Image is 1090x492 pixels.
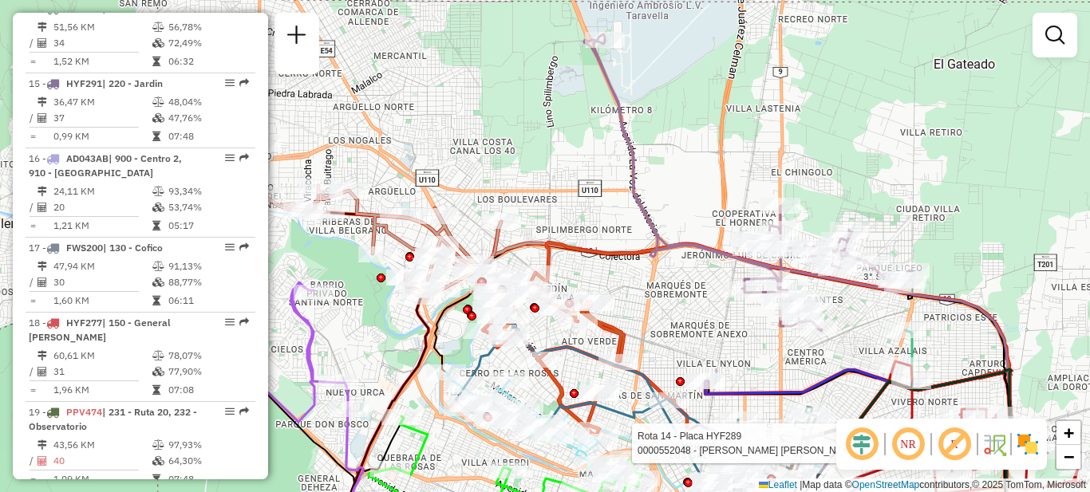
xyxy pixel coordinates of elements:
a: Zoom in [1056,421,1080,445]
span: 15 - [29,77,163,89]
td: = [29,293,37,309]
td: = [29,128,37,144]
i: % de utilização do peso [152,22,164,32]
i: Distância Total [38,97,47,107]
span: | 150 - General [PERSON_NAME] [29,317,171,343]
td: 91,13% [168,258,248,274]
span: PPV474 [66,406,102,418]
em: Opções [225,153,235,163]
em: Rota exportada [239,242,249,252]
td: / [29,274,37,290]
td: 36,47 KM [53,94,152,110]
span: | 231 - Ruta 20, 232 - Observatorio [29,406,197,432]
td: 64,30% [168,453,248,469]
i: Tempo total em rota [152,221,160,230]
span: 14 - [29,2,162,14]
i: Tempo total em rota [152,385,160,395]
td: 93,34% [168,183,248,199]
td: 72,49% [168,35,248,51]
td: 37 [53,110,152,126]
td: 1,60 KM [53,293,152,309]
span: 18 - [29,317,171,343]
i: % de utilização do peso [152,440,164,450]
span: − [1064,447,1074,466]
td: 06:32 [168,53,248,69]
td: / [29,199,37,215]
span: + [1064,423,1074,443]
td: / [29,453,37,469]
span: 16 - [29,152,182,179]
span: Ocultar deslocamento [843,425,881,463]
i: Distância Total [38,440,47,450]
i: Total de Atividades [38,277,47,287]
i: Total de Atividades [38,367,47,376]
i: Total de Atividades [38,38,47,48]
i: Total de Atividades [38,203,47,212]
span: AD043AB [66,152,109,164]
td: 1,21 KM [53,218,152,234]
td: 07:48 [168,128,248,144]
td: 40 [53,453,152,469]
td: 06:11 [168,293,248,309]
td: 48,04% [168,94,248,110]
em: Opções [225,78,235,88]
td: 43,56 KM [53,437,152,453]
td: 0,99 KM [53,128,152,144]
td: 53,74% [168,199,248,215]
span: 19 - [29,406,197,432]
a: Exibir filtros [1039,19,1071,51]
td: 05:17 [168,218,248,234]
td: 97,93% [168,437,248,453]
i: % de utilização da cubagem [152,113,164,123]
i: % de utilização do peso [152,187,164,196]
em: Rota exportada [239,153,249,163]
em: Opções [225,317,235,327]
span: | 220 - Jardin [102,77,163,89]
td: / [29,35,37,51]
em: Opções [225,407,235,416]
td: 88,77% [168,274,248,290]
i: Tempo total em rota [152,57,160,66]
td: = [29,53,37,69]
td: 77,90% [168,364,248,380]
img: Fluxo de ruas [981,431,1007,457]
span: FWS200 [66,242,103,254]
td: 31 [53,364,152,380]
div: Map data © contributors,© 2025 TomTom, Microsoft [755,478,1090,492]
td: 78,07% [168,348,248,364]
i: % de utilização do peso [152,97,164,107]
a: Leaflet [759,479,797,490]
em: Rota exportada [239,78,249,88]
td: 34 [53,35,152,51]
span: | 130 - Cofico [102,2,162,14]
i: % de utilização da cubagem [152,367,164,376]
i: Distância Total [38,262,47,271]
td: 51,56 KM [53,19,152,35]
td: 30 [53,274,152,290]
span: HYF289 [66,2,102,14]
i: Tempo total em rota [152,474,160,484]
td: 47,94 KM [53,258,152,274]
td: 20 [53,199,152,215]
em: Rota exportada [239,317,249,327]
i: % de utilização da cubagem [152,38,164,48]
td: 56,78% [168,19,248,35]
td: 07:08 [168,382,248,398]
i: Tempo total em rota [152,296,160,305]
td: = [29,471,37,487]
i: Distância Total [38,187,47,196]
td: 07:48 [168,471,248,487]
i: % de utilização da cubagem [152,203,164,212]
td: 60,61 KM [53,348,152,364]
span: Exibir rótulo [935,425,973,463]
td: 24,11 KM [53,183,152,199]
td: 1,52 KM [53,53,152,69]
td: = [29,382,37,398]
td: 1,96 KM [53,382,152,398]
img: Exibir/Ocultar setores [1015,431,1041,457]
i: Distância Total [38,22,47,32]
i: % de utilização do peso [152,351,164,360]
span: HYF291 [66,77,102,89]
td: 1,09 KM [53,471,152,487]
i: Tempo total em rota [152,132,160,141]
